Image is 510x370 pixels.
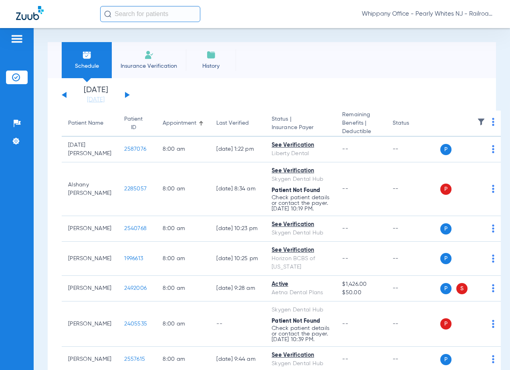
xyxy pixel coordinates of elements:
[492,118,494,126] img: group-dot-blue.svg
[124,226,147,231] span: 2540768
[386,276,440,301] td: --
[192,62,230,70] span: History
[156,301,210,347] td: 8:00 AM
[440,354,452,365] span: P
[72,96,120,104] a: [DATE]
[272,326,329,342] p: Check patient details or contact the payer. [DATE] 10:39 PM.
[206,50,216,60] img: History
[144,50,154,60] img: Manual Insurance Verification
[492,284,494,292] img: group-dot-blue.svg
[342,226,348,231] span: --
[272,255,329,271] div: Horizon BCBS of [US_STATE]
[492,224,494,233] img: group-dot-blue.svg
[210,137,265,162] td: [DATE] 1:22 PM
[272,195,329,212] p: Check patient details or contact the payer. [DATE] 10:19 PM.
[124,356,145,362] span: 2557615
[386,216,440,242] td: --
[210,242,265,276] td: [DATE] 10:25 PM
[156,162,210,216] td: 8:00 AM
[342,280,380,289] span: $1,426.00
[272,306,329,314] div: Skygen Dental Hub
[62,276,118,301] td: [PERSON_NAME]
[104,10,111,18] img: Search Icon
[163,119,204,127] div: Appointment
[386,162,440,216] td: --
[440,283,452,294] span: P
[440,253,452,264] span: P
[68,119,111,127] div: Patient Name
[272,351,329,360] div: See Verification
[118,62,180,70] span: Insurance Verification
[156,276,210,301] td: 8:00 AM
[492,320,494,328] img: group-dot-blue.svg
[62,301,118,347] td: [PERSON_NAME]
[492,185,494,193] img: group-dot-blue.svg
[10,34,23,44] img: hamburger-icon
[210,162,265,216] td: [DATE] 8:34 AM
[272,318,320,324] span: Patient Not Found
[16,6,44,20] img: Zuub Logo
[210,301,265,347] td: --
[272,246,329,255] div: See Verification
[68,119,103,127] div: Patient Name
[156,242,210,276] td: 8:00 AM
[336,111,386,137] th: Remaining Benefits |
[210,276,265,301] td: [DATE] 9:28 AM
[272,280,329,289] div: Active
[272,150,329,158] div: Liberty Dental
[272,123,329,132] span: Insurance Payer
[342,127,380,136] span: Deductible
[62,137,118,162] td: [DATE][PERSON_NAME]
[440,318,452,330] span: P
[163,119,196,127] div: Appointment
[62,242,118,276] td: [PERSON_NAME]
[210,216,265,242] td: [DATE] 10:23 PM
[470,332,510,370] iframe: Chat Widget
[272,289,329,297] div: Aetna Dental Plans
[272,188,320,193] span: Patient Not Found
[492,255,494,263] img: group-dot-blue.svg
[492,145,494,153] img: group-dot-blue.svg
[342,321,348,327] span: --
[386,137,440,162] td: --
[265,111,336,137] th: Status |
[272,360,329,368] div: Skygen Dental Hub
[342,146,348,152] span: --
[124,146,146,152] span: 2587076
[82,50,92,60] img: Schedule
[386,242,440,276] td: --
[342,256,348,261] span: --
[272,175,329,184] div: Skygen Dental Hub
[124,256,143,261] span: 1996613
[440,144,452,155] span: P
[124,321,147,327] span: 2405535
[68,62,106,70] span: Schedule
[124,285,147,291] span: 2492006
[62,216,118,242] td: [PERSON_NAME]
[386,111,440,137] th: Status
[156,137,210,162] td: 8:00 AM
[272,141,329,150] div: See Verification
[100,6,200,22] input: Search for patients
[342,186,348,192] span: --
[216,119,259,127] div: Last Verified
[272,167,329,175] div: See Verification
[124,186,147,192] span: 2285057
[440,184,452,195] span: P
[362,10,494,18] span: Whippany Office - Pearly Whites NJ - Railroad Plaza Dental Associates LLC - Whippany General
[124,115,143,132] div: Patient ID
[386,301,440,347] td: --
[62,162,118,216] td: Alshany [PERSON_NAME]
[456,283,468,294] span: S
[477,118,485,126] img: filter.svg
[272,220,329,229] div: See Verification
[156,216,210,242] td: 8:00 AM
[272,229,329,237] div: Skygen Dental Hub
[342,356,348,362] span: --
[124,115,150,132] div: Patient ID
[72,86,120,104] li: [DATE]
[342,289,380,297] span: $50.00
[440,223,452,235] span: P
[216,119,249,127] div: Last Verified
